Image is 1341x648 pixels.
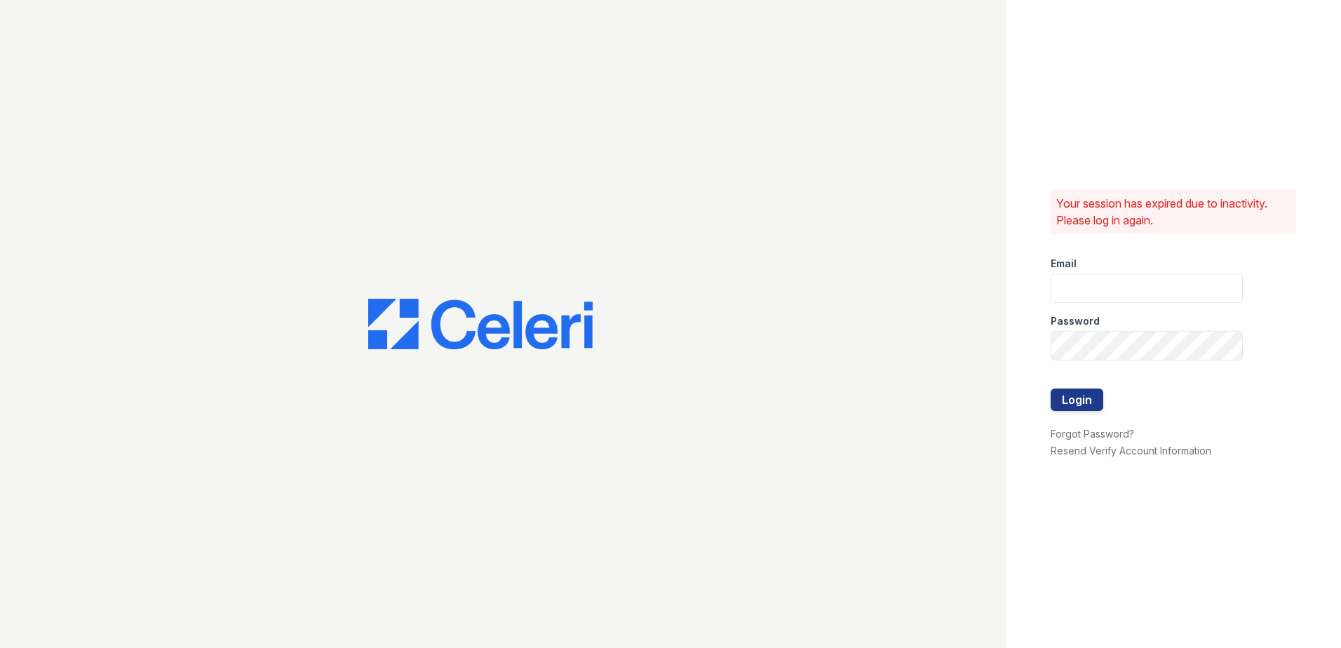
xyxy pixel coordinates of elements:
[1051,257,1077,271] label: Email
[1051,389,1103,411] button: Login
[368,299,593,349] img: CE_Logo_Blue-a8612792a0a2168367f1c8372b55b34899dd931a85d93a1a3d3e32e68fde9ad4.png
[1056,195,1291,229] p: Your session has expired due to inactivity. Please log in again.
[1051,445,1211,457] a: Resend Verify Account Information
[1051,428,1134,440] a: Forgot Password?
[1051,314,1100,328] label: Password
